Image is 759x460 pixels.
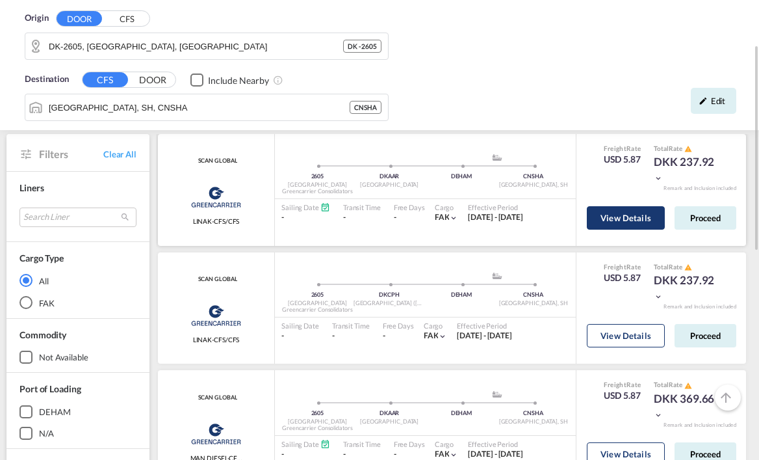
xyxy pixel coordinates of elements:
[19,296,136,309] md-radio-button: FAK
[25,94,388,120] md-input-container: Shanghai, SH, CNSHA
[489,391,505,398] md-icon: assets/icons/custom/ship-fill.svg
[343,202,381,212] div: Transit Time
[654,273,719,304] div: DKK 237.92
[489,273,505,279] md-icon: assets/icons/custom/ship-fill.svg
[426,291,498,299] div: DEHAM
[394,439,425,449] div: Free Days
[39,351,88,363] div: not available
[654,391,719,422] div: DKK 369.66
[19,383,81,394] span: Port of Loading
[587,324,665,347] button: View Details
[39,427,54,439] div: N/A
[354,181,426,189] div: [GEOGRAPHIC_DATA]
[383,321,414,331] div: Free Days
[354,299,426,308] div: [GEOGRAPHIC_DATA] ([GEOGRAPHIC_DATA])
[311,172,324,180] span: 2605
[718,390,734,405] md-icon: icon-arrow-up
[604,144,641,153] div: Freight Rate
[187,418,245,450] img: Greencarrier Consolidators
[604,262,641,271] div: Freight Rate
[424,321,448,331] div: Cargo
[654,144,719,154] div: Total Rate
[468,212,523,222] span: [DATE] - [DATE]
[383,331,385,342] div: -
[604,389,641,402] div: USD 5.87
[273,75,283,85] md-icon: Unchecked: Ignores neighbouring ports when fetching rates.Checked : Includes neighbouring ports w...
[281,202,330,212] div: Sailing Date
[195,157,238,165] div: Contract / Rate Agreement / Tariff / Spot Pricing Reference Number: SCAN GLOBAL
[604,380,641,389] div: Freight Rate
[587,206,665,230] button: View Details
[683,144,692,154] button: icon-alert
[343,439,381,449] div: Transit Time
[193,335,240,344] span: LINAK-CFS/CFS
[604,153,641,166] div: USD 5.87
[497,172,569,181] div: CNSHA
[435,202,459,212] div: Cargo
[497,418,569,426] div: [GEOGRAPHIC_DATA], SH
[684,382,692,390] md-icon: icon-alert
[190,73,269,87] md-checkbox: Checkbox No Ink
[104,12,149,27] button: CFS
[343,449,381,460] div: -
[394,449,396,460] div: -
[103,148,136,160] span: Clear All
[281,418,354,426] div: [GEOGRAPHIC_DATA]
[424,331,439,340] span: FAK
[654,411,663,420] md-icon: icon-chevron-down
[354,172,426,181] div: DKAAR
[715,385,741,411] button: Go to Top
[195,275,238,284] span: SCAN GLOBAL
[281,439,330,449] div: Sailing Date
[19,427,136,440] md-checkbox: N/A
[195,275,238,284] div: Contract / Rate Agreement / Tariff / Spot Pricing Reference Number: SCAN GLOBAL
[332,331,370,342] div: -
[468,212,523,223] div: 01 Jul 2025 - 30 Sep 2025
[39,406,71,418] div: DEHAM
[25,73,69,86] span: Destination
[195,394,238,402] span: SCAN GLOBAL
[684,264,692,271] md-icon: icon-alert
[604,271,641,284] div: USD 5.87
[281,187,354,196] div: Greencarrier Consolidators
[468,202,523,212] div: Effective Period
[497,409,569,418] div: CNSHA
[57,11,102,26] button: DOOR
[449,450,458,459] md-icon: icon-chevron-down
[281,181,354,189] div: [GEOGRAPHIC_DATA]
[320,202,330,212] md-icon: Schedules Available
[435,439,459,449] div: Cargo
[208,74,269,87] div: Include Nearby
[332,321,370,331] div: Transit Time
[497,291,569,299] div: CNSHA
[281,212,330,223] div: -
[281,306,354,314] div: Greencarrier Consolidators
[457,331,512,342] div: 01 Jul 2025 - 30 Sep 2025
[25,33,388,59] md-input-container: DK-2605, Broendby, Glostrup
[654,185,746,192] div: Remark and Inclusion included
[435,449,450,459] span: FAK
[49,36,343,56] input: Search by Door
[468,449,523,460] div: 01 Jul 2025 - 30 Sep 2025
[311,291,324,298] span: 2605
[684,145,692,153] md-icon: icon-alert
[281,321,319,331] div: Sailing Date
[39,147,103,161] span: Filters
[195,394,238,402] div: Contract / Rate Agreement / Tariff / Spot Pricing Reference Number: SCAN GLOBAL
[350,101,381,114] div: CNSHA
[489,154,505,161] md-icon: assets/icons/custom/ship-fill.svg
[654,154,719,185] div: DKK 237.92
[187,299,245,332] img: Greencarrier Consolidators
[281,331,319,342] div: -
[438,332,447,341] md-icon: icon-chevron-down
[343,212,381,223] div: -
[19,252,64,265] div: Cargo Type
[281,449,330,460] div: -
[457,321,512,331] div: Effective Period
[195,157,238,165] span: SCAN GLOBAL
[348,42,377,51] span: DK - 2605
[281,424,354,433] div: Greencarrier Consolidators
[691,88,736,114] div: icon-pencilEdit
[193,217,240,226] span: LINAK-CFS/CFS
[654,380,719,390] div: Total Rate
